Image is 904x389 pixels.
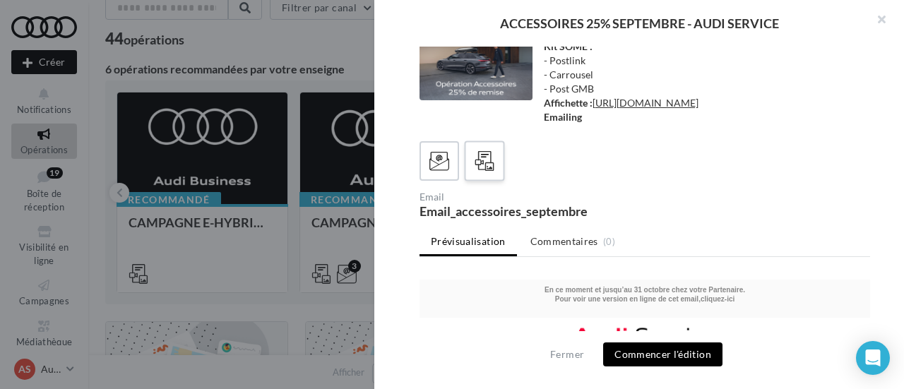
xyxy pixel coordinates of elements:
strong: Affichette : [544,97,593,109]
span: (0) [603,236,615,247]
div: Email [420,192,639,202]
a: cliquez-ici [281,16,315,23]
b: En ce moment et jusqu’au 31 octobre chez votre Partenaire. [125,6,326,14]
span: Commentaires [530,234,598,249]
div: Email_accessoires_septembre [420,205,639,217]
div: - Postlink - Carrousel - Post GMB [544,40,860,124]
button: Fermer [545,346,590,363]
strong: Emailing [544,111,582,123]
div: ACCESSOIRES 25% SEPTEMBRE - AUDI SERVICE [397,17,881,30]
div: Open Intercom Messenger [856,341,890,375]
font: Pour voir une version en ligne de cet email, [136,16,316,23]
button: Commencer l'édition [603,342,722,366]
a: [URL][DOMAIN_NAME] [593,97,698,109]
strong: Kit SOME : [544,40,593,52]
